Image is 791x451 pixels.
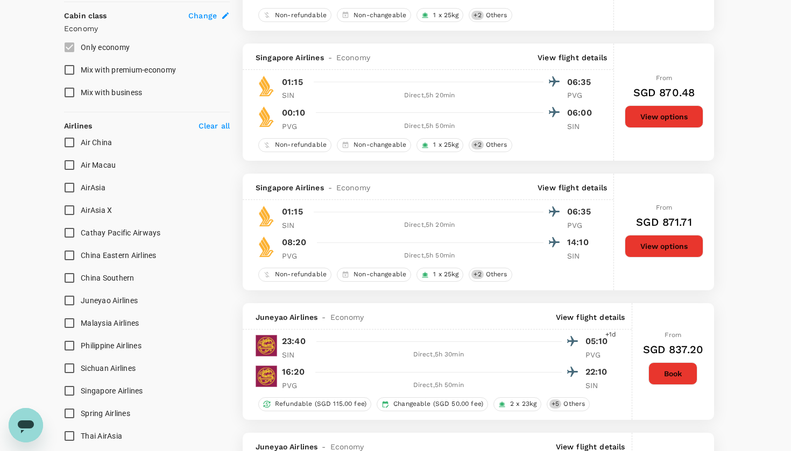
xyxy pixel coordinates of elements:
[493,397,541,411] div: 2 x 23kg
[538,52,607,63] p: View flight details
[567,220,594,231] p: PVG
[258,138,331,152] div: Non-refundable
[81,296,138,305] span: Juneyao Airlines
[258,397,371,411] div: Refundable (SGD 115.00 fee)
[625,105,703,128] button: View options
[330,312,364,323] span: Economy
[271,11,331,20] span: Non-refundable
[81,183,105,192] span: AirAsia
[469,138,512,152] div: +2Others
[81,386,143,395] span: Singapore Airlines
[282,380,309,391] p: PVG
[81,364,136,373] span: Sichuan Airlines
[256,312,317,323] span: Juneyao Airlines
[471,140,483,149] span: + 2
[282,121,309,132] p: PVG
[416,268,463,282] div: 1 x 25kg
[256,182,324,193] span: Singapore Airlines
[349,270,411,279] span: Non-changeable
[315,121,543,132] div: Direct , 5h 50min
[282,205,303,218] p: 01:15
[471,270,483,279] span: + 2
[416,138,463,152] div: 1 x 25kg
[429,11,463,20] span: 1 x 25kg
[64,121,92,130] strong: Airlines
[324,182,336,193] span: -
[656,74,673,82] span: From
[389,399,488,409] span: Changeable (SGD 50.00 fee)
[64,23,230,34] p: Economy
[256,52,324,63] span: Singapore Airlines
[585,380,612,391] p: SIN
[81,88,142,97] span: Mix with business
[349,140,411,149] span: Non-changeable
[282,250,309,261] p: PVG
[81,228,161,237] span: Cathay Pacific Airways
[315,349,562,360] div: Direct , 5h 30min
[64,11,107,20] strong: Cabin class
[636,213,692,231] h6: SGD 871.71
[585,335,612,348] p: 05:10
[567,236,594,249] p: 14:10
[471,11,483,20] span: + 2
[317,312,330,323] span: -
[337,8,411,22] div: Non-changeable
[271,399,371,409] span: Refundable (SGD 115.00 fee)
[282,220,309,231] p: SIN
[416,8,463,22] div: 1 x 25kg
[9,408,43,442] iframe: Button to launch messaging window, conversation in progress
[271,270,331,279] span: Non-refundable
[585,366,612,378] p: 22:10
[337,268,411,282] div: Non-changeable
[81,161,116,169] span: Air Macau
[469,8,512,22] div: +2Others
[81,409,130,418] span: Spring Airlines
[336,52,370,63] span: Economy
[469,268,512,282] div: +2Others
[282,90,309,101] p: SIN
[648,362,697,385] button: Book
[315,250,543,261] div: Direct , 5h 50min
[256,236,277,257] img: SQ
[559,399,589,409] span: Others
[315,380,562,391] div: Direct , 5h 50min
[324,52,336,63] span: -
[633,84,695,101] h6: SGD 870.48
[625,235,703,257] button: View options
[282,76,303,89] p: 01:15
[506,399,541,409] span: 2 x 23kg
[256,205,277,227] img: SQ
[549,399,561,409] span: + 5
[349,11,411,20] span: Non-changeable
[429,140,463,149] span: 1 x 25kg
[567,76,594,89] p: 06:35
[656,204,673,211] span: From
[482,270,512,279] span: Others
[282,366,305,378] p: 16:20
[556,312,625,323] p: View flight details
[271,140,331,149] span: Non-refundable
[567,121,594,132] p: SIN
[282,335,306,348] p: 23:40
[567,106,594,119] p: 06:00
[547,397,590,411] div: +5Others
[336,182,370,193] span: Economy
[258,8,331,22] div: Non-refundable
[188,10,217,21] span: Change
[315,220,543,231] div: Direct , 5h 20min
[567,250,594,261] p: SIN
[81,206,112,214] span: AirAsia X
[282,236,306,249] p: 08:20
[337,138,411,152] div: Non-changeable
[81,251,157,260] span: China Eastern Airlines
[256,106,277,127] img: SQ
[585,349,612,360] p: PVG
[199,120,230,131] p: Clear all
[256,366,277,387] img: HO
[256,335,277,356] img: HO
[315,90,543,101] div: Direct , 5h 20min
[567,205,594,218] p: 06:35
[81,274,135,282] span: China Southern
[665,331,681,339] span: From
[258,268,331,282] div: Non-refundable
